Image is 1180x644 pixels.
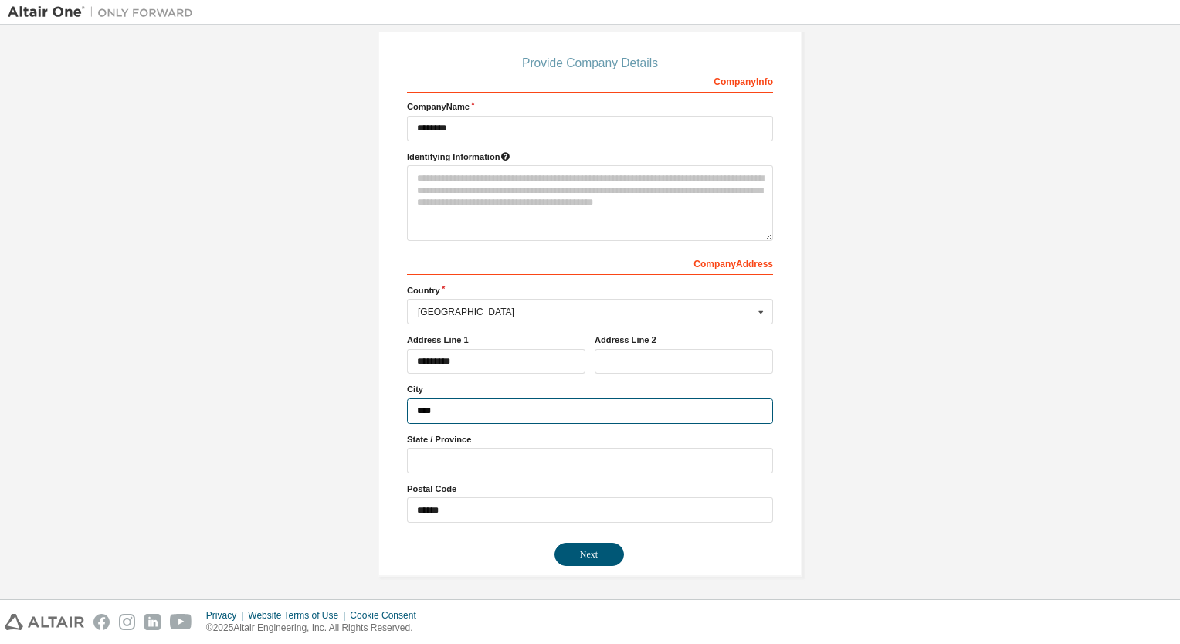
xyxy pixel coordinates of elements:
[407,383,773,395] label: City
[407,100,773,113] label: Company Name
[206,622,426,635] p: © 2025 Altair Engineering, Inc. All Rights Reserved.
[119,614,135,630] img: instagram.svg
[206,609,248,622] div: Privacy
[407,334,585,346] label: Address Line 1
[554,543,624,566] button: Next
[595,334,773,346] label: Address Line 2
[407,433,773,446] label: State / Province
[8,5,201,20] img: Altair One
[407,68,773,93] div: Company Info
[407,284,773,297] label: Country
[144,614,161,630] img: linkedin.svg
[350,609,425,622] div: Cookie Consent
[407,250,773,275] div: Company Address
[170,614,192,630] img: youtube.svg
[407,59,773,68] div: Provide Company Details
[418,307,754,317] div: [GEOGRAPHIC_DATA]
[93,614,110,630] img: facebook.svg
[5,614,84,630] img: altair_logo.svg
[407,151,773,163] label: Please provide any information that will help our support team identify your company. Email and n...
[407,483,773,495] label: Postal Code
[248,609,350,622] div: Website Terms of Use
